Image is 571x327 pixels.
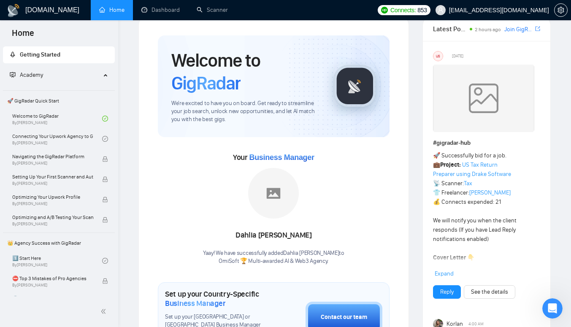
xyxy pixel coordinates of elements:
a: Connecting Your Upwork Agency to GigRadarBy[PERSON_NAME] [12,130,102,148]
span: Home [5,27,41,45]
strong: Project: [440,161,461,168]
span: fund-projection-screen [10,72,16,78]
a: Reply [440,287,454,297]
img: gigradar-logo.png [334,65,376,107]
span: lock [102,217,108,223]
img: logo [7,4,20,17]
a: Join GigRadar Slack Community [504,25,533,34]
img: weqQh+iSagEgQAAAABJRU5ErkJggg== [433,65,534,132]
button: Reply [433,285,461,299]
span: rocket [10,51,16,57]
a: homeHome [99,6,124,14]
a: export [535,25,540,33]
button: See the details [464,285,515,299]
span: check-circle [102,258,108,264]
div: Contact our team [321,313,367,322]
a: US Tax Return Preparer using Drake Software [433,161,511,178]
span: 853 [417,5,427,15]
span: check-circle [102,136,108,142]
span: Navigating the GigRadar Platform [12,152,93,161]
a: 1️⃣ Start HereBy[PERSON_NAME] [12,251,102,270]
span: 🌚 Rookie Traps for New Agencies [12,295,93,303]
a: setting [554,7,568,14]
a: See the details [471,287,508,297]
div: Yaay! We have successfully added Dahlia [PERSON_NAME] to [203,249,344,265]
span: Getting Started [20,51,60,58]
h1: Set up your Country-Specific [165,289,263,308]
a: Tax [464,180,472,187]
span: 2 hours ago [475,27,501,32]
span: user [438,7,444,13]
span: Latest Posts from the GigRadar Community [433,24,468,34]
span: By [PERSON_NAME] [12,181,93,186]
span: By [PERSON_NAME] [12,161,93,166]
span: setting [555,7,567,14]
span: Academy [20,71,43,78]
span: Optimizing and A/B Testing Your Scanner for Better Results [12,213,93,222]
span: Expand [435,270,454,277]
button: setting [554,3,568,17]
span: GigRadar [171,72,241,95]
button: go back [5,3,22,19]
li: Getting Started [3,46,115,63]
span: 👑 Agency Success with GigRadar [4,235,114,251]
iframe: Intercom live chat [542,298,563,319]
span: lock [102,278,108,284]
span: double-left [100,307,109,316]
span: lock [102,156,108,162]
span: lock [102,197,108,203]
div: Close [270,3,285,19]
a: searchScanner [197,6,228,14]
a: Welcome to GigRadarBy[PERSON_NAME] [12,109,102,128]
h1: Welcome to [171,49,320,95]
img: placeholder.png [248,168,299,219]
span: By [PERSON_NAME] [12,222,93,227]
span: lock [102,176,108,182]
a: dashboardDashboard [141,6,180,14]
span: Your [233,153,314,162]
span: We're excited to have you on board. Get ready to streamline your job search, unlock new opportuni... [171,100,320,124]
span: By [PERSON_NAME] [12,201,93,206]
span: Business Manager [249,153,314,162]
span: By [PERSON_NAME] [12,283,93,288]
span: 🚀 GigRadar Quick Start [4,92,114,109]
span: export [535,25,540,32]
span: Academy [10,71,43,78]
div: Dahlia [PERSON_NAME] [203,228,344,243]
span: check-circle [102,116,108,122]
img: upwork-logo.png [381,7,388,14]
strong: Cover Letter 👇 [433,254,474,261]
span: ⛔ Top 3 Mistakes of Pro Agencies [12,274,93,283]
span: Business Manager [165,299,225,308]
div: US [433,51,443,61]
button: Collapse window [254,3,270,19]
span: Connects: [390,5,416,15]
h1: # gigradar-hub [433,138,540,148]
span: Setting Up Your First Scanner and Auto-Bidder [12,173,93,181]
a: [PERSON_NAME] [469,189,511,196]
span: [DATE] [452,52,463,60]
p: OmiSoft 🏆 Multi-awarded AI & Web3 Agency . [203,257,344,265]
span: Optimizing Your Upwork Profile [12,193,93,201]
